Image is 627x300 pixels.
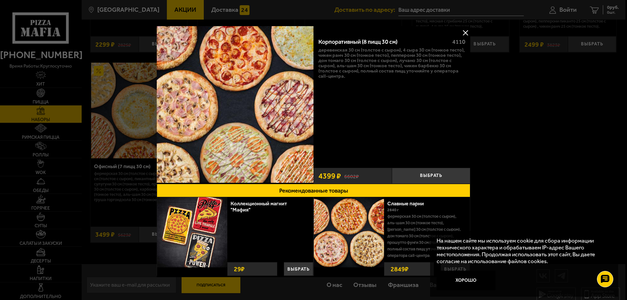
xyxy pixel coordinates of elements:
[344,172,359,179] s: 6602 ₽
[157,184,470,197] button: Рекомендованные товары
[231,200,287,213] a: Коллекционный магнит "Мафия"
[387,200,430,207] a: Славные парни
[318,47,465,79] p: Деревенская 30 см (толстое с сыром), 4 сыра 30 см (тонкое тесто), Чикен Ранч 30 см (тонкое тесто)...
[389,262,410,276] strong: 2849 ₽
[232,262,246,276] strong: 29 ₽
[157,26,313,184] a: Корпоративный (8 пицц 30 см)
[318,172,341,180] span: 4399 ₽
[284,262,313,276] button: Выбрать
[318,39,447,46] div: Корпоративный (8 пицц 30 см)
[387,208,399,212] span: 2840 г
[157,26,313,183] img: Корпоративный (8 пицц 30 см)
[387,213,465,259] p: Фермерская 30 см (толстое с сыром), Аль-Шам 30 см (тонкое тесто), [PERSON_NAME] 30 см (толстое с ...
[437,237,608,264] p: На нашем сайте мы используем cookie для сбора информации технического характера и обрабатываем IP...
[437,271,495,290] button: Хорошо
[392,168,470,184] button: Выбрать
[452,38,465,45] span: 4110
